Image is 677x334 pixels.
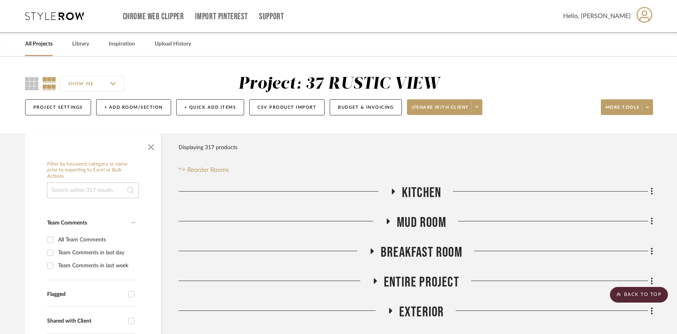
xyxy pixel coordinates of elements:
button: Close [143,138,159,153]
button: Reorder Rooms [179,165,229,175]
button: + Quick Add Items [176,99,245,115]
div: Team Comments in last day [58,246,133,259]
span: Hello, [PERSON_NAME] [563,11,631,21]
a: Inspiration [109,39,135,49]
div: Project: 37 RUSTIC VIEW [238,76,440,92]
h6: Filter by keyword, category or name prior to exporting to Excel or Bulk Actions [47,161,139,180]
span: Breakfast Room [381,244,462,261]
span: Reorder Rooms [187,165,229,175]
span: Share with client [412,104,469,116]
button: CSV Product Import [249,99,325,115]
span: Kitchen [402,184,441,201]
input: Search within 317 results [47,183,139,198]
div: Team Comments in last week [58,259,133,272]
a: Support [259,13,284,20]
div: Shared with Client [47,318,124,325]
span: Mud Room [397,214,446,231]
a: Import Pinterest [195,13,248,20]
div: All Team Comments [58,234,133,246]
a: Chrome Web Clipper [123,13,184,20]
button: More tools [601,99,653,115]
span: Entire Project [384,274,459,291]
span: Team Comments [47,220,87,226]
a: Library [72,39,89,49]
span: Exterior [399,304,444,321]
div: Flagged [47,291,124,298]
div: Displaying 317 products [179,140,237,155]
a: All Projects [25,39,53,49]
button: Budget & Invoicing [330,99,402,115]
button: Share with client [407,99,482,115]
scroll-to-top-button: BACK TO TOP [610,287,668,303]
button: Project Settings [25,99,91,115]
a: Upload History [155,39,191,49]
span: More tools [606,104,640,116]
button: + Add Room/Section [96,99,171,115]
